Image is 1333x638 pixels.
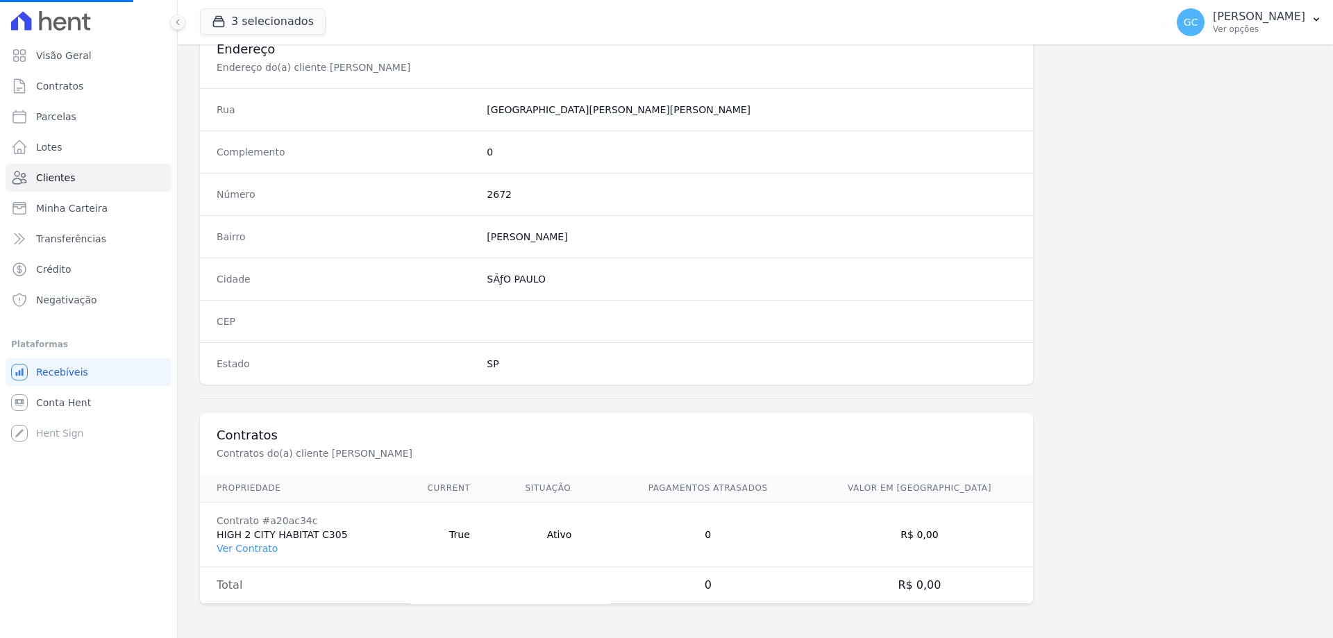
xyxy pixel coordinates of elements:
span: Negativação [36,293,97,307]
span: Clientes [36,171,75,185]
dd: [GEOGRAPHIC_DATA][PERSON_NAME][PERSON_NAME] [487,103,1016,117]
td: R$ 0,00 [806,567,1033,604]
span: Recebíveis [36,365,88,379]
span: Transferências [36,232,106,246]
p: Contratos do(a) cliente [PERSON_NAME] [217,446,683,460]
th: Pagamentos Atrasados [610,474,806,503]
dd: SP [487,357,1016,371]
th: Current [410,474,508,503]
a: Visão Geral [6,42,171,69]
a: Clientes [6,164,171,192]
h3: Endereço [217,41,1016,58]
td: Ativo [508,503,610,567]
button: 3 selecionados [200,8,326,35]
dd: 0 [487,145,1016,159]
span: Crédito [36,262,72,276]
p: Endereço do(a) cliente [PERSON_NAME] [217,60,683,74]
span: Lotes [36,140,62,154]
dt: Complemento [217,145,476,159]
td: 0 [610,567,806,604]
span: Minha Carteira [36,201,108,215]
td: 0 [610,503,806,567]
span: Conta Hent [36,396,91,410]
th: Situação [508,474,610,503]
a: Lotes [6,133,171,161]
td: R$ 0,00 [806,503,1033,567]
a: Minha Carteira [6,194,171,222]
a: Transferências [6,225,171,253]
a: Negativação [6,286,171,314]
dt: Bairro [217,230,476,244]
a: Parcelas [6,103,171,131]
span: Visão Geral [36,49,92,62]
dt: CEP [217,314,476,328]
a: Crédito [6,255,171,283]
span: Parcelas [36,110,76,124]
dt: Número [217,187,476,201]
div: Plataformas [11,336,166,353]
a: Contratos [6,72,171,100]
a: Recebíveis [6,358,171,386]
button: GC [PERSON_NAME] Ver opções [1166,3,1333,42]
span: Contratos [36,79,83,93]
td: HIGH 2 CITY HABITAT C305 [200,503,410,567]
h3: Contratos [217,427,1016,444]
span: GC [1184,17,1198,27]
p: Ver opções [1213,24,1305,35]
dt: Estado [217,357,476,371]
p: [PERSON_NAME] [1213,10,1305,24]
td: Total [200,567,410,604]
a: Ver Contrato [217,543,278,554]
td: True [410,503,508,567]
div: Contrato #a20ac34c [217,514,394,528]
dt: Rua [217,103,476,117]
dt: Cidade [217,272,476,286]
th: Valor em [GEOGRAPHIC_DATA] [806,474,1033,503]
a: Conta Hent [6,389,171,417]
dd: [PERSON_NAME] [487,230,1016,244]
th: Propriedade [200,474,410,503]
dd: SÃƒO PAULO [487,272,1016,286]
dd: 2672 [487,187,1016,201]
